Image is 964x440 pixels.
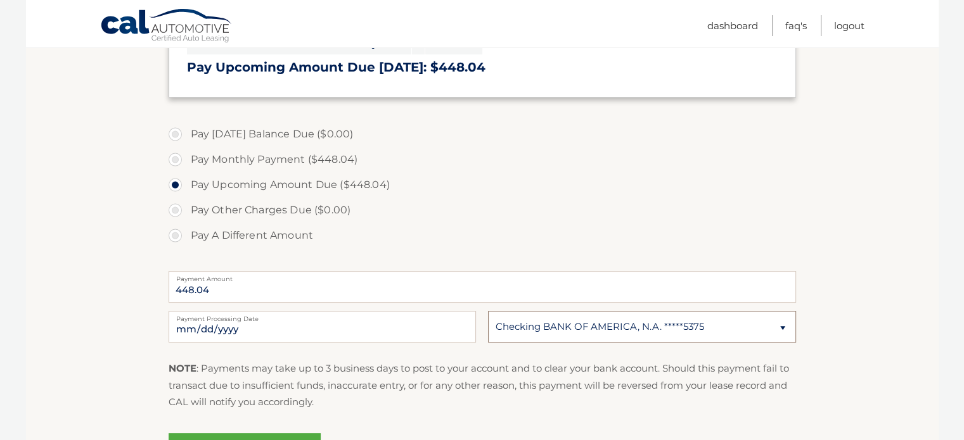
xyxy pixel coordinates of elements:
[187,60,778,75] h3: Pay Upcoming Amount Due [DATE]: $448.04
[169,271,796,303] input: Payment Amount
[169,198,796,223] label: Pay Other Charges Due ($0.00)
[707,15,758,36] a: Dashboard
[169,122,796,147] label: Pay [DATE] Balance Due ($0.00)
[169,223,796,248] label: Pay A Different Amount
[169,362,196,374] strong: NOTE
[169,360,796,410] p: : Payments may take up to 3 business days to post to your account and to clear your bank account....
[169,172,796,198] label: Pay Upcoming Amount Due ($448.04)
[169,311,476,321] label: Payment Processing Date
[169,311,476,343] input: Payment Date
[834,15,864,36] a: Logout
[169,271,796,281] label: Payment Amount
[785,15,807,36] a: FAQ's
[169,147,796,172] label: Pay Monthly Payment ($448.04)
[100,8,233,45] a: Cal Automotive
